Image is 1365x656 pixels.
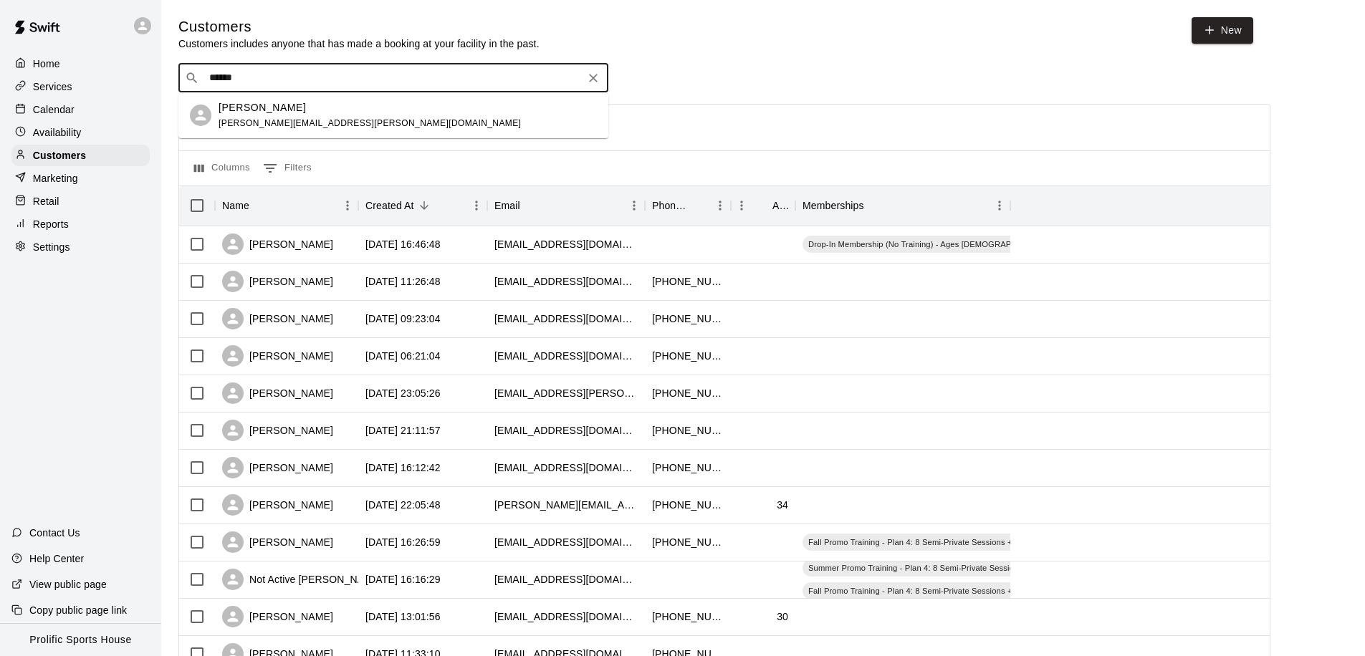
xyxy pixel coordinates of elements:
a: Home [11,53,150,74]
div: Created At [358,185,487,226]
span: Fall Promo Training - Plan 4: 8 Semi-Private Sessions + 4 Group Training Sessions Per Month [803,536,1158,548]
a: Reports [11,213,150,235]
p: Retail [33,194,59,208]
div: ursulagonzalez@hotmail.com [494,460,638,475]
div: +15877077814 [652,423,724,438]
div: 2025-09-02 16:26:59 [365,535,441,549]
div: 2025-09-05 22:05:48 [365,498,441,512]
a: New [1192,17,1253,44]
div: 2025-09-07 21:11:57 [365,423,441,438]
div: Tim Haberlach [190,105,211,126]
a: Marketing [11,168,150,189]
div: 2025-09-09 16:46:48 [365,237,441,251]
div: Email [487,185,645,226]
div: Name [222,185,249,226]
div: oglivycruz@gmail.com [494,572,638,587]
p: Prolific Sports House [29,632,131,647]
div: Not Active [PERSON_NAME] [222,569,383,590]
p: Marketing [33,171,78,185]
div: Memberships [803,185,864,226]
div: [PERSON_NAME] [222,233,333,255]
div: Email [494,185,520,226]
p: View public page [29,577,107,592]
div: +14037967866 [652,312,724,326]
div: [PERSON_NAME] [222,494,333,516]
div: Name [215,185,358,226]
div: +15873361941 [652,535,724,549]
div: 2025-09-02 13:01:56 [365,609,441,624]
div: +14038269969 [652,274,724,289]
button: Clear [583,68,603,88]
a: Settings [11,236,150,258]
div: sharynmoore@hotmail.com [494,609,638,624]
button: Sort [689,196,709,216]
button: Select columns [191,157,254,180]
p: Copy public page link [29,603,127,617]
div: Summer Promo Training - Plan 4: 8 Semi-Private Sessions + 4 Group Training Sessions Per Month [803,559,1175,577]
div: Phone Number [645,185,731,226]
button: Menu [466,195,487,216]
a: Retail [11,190,150,212]
div: 30 [777,609,788,624]
div: [PERSON_NAME] [222,345,333,367]
p: Calendar [33,102,75,117]
a: Availability [11,122,150,143]
p: Services [33,79,72,94]
div: vance.lam2@gmail.com [494,498,638,512]
div: 2025-09-08 09:23:04 [365,312,441,326]
button: Sort [414,196,434,216]
div: [PERSON_NAME] [222,606,333,627]
div: jungsukim2609@gmail.com [494,423,638,438]
div: 2025-09-07 16:12:42 [365,460,441,475]
p: Contact Us [29,526,80,540]
div: kimma_bee@hotmail.com [494,349,638,363]
div: Phone Number [652,185,689,226]
div: Age [772,185,788,226]
div: Services [11,76,150,97]
button: Show filters [259,157,315,180]
div: Age [731,185,795,226]
div: [PERSON_NAME] [222,308,333,329]
div: +14037718808 [652,460,724,475]
p: Customers [33,148,86,163]
div: Fall Promo Training - Plan 4: 8 Semi-Private Sessions + 4 Group Training Sessions Per Month [803,582,1158,599]
div: +14039982981 [652,349,724,363]
button: Sort [864,196,884,216]
button: Sort [249,196,269,216]
div: derinakitoye7@gmail.com [494,237,638,251]
div: Drop-In Membership (No Training) - Ages [DEMOGRAPHIC_DATA]+ [803,236,1063,253]
button: Menu [731,195,752,216]
p: Settings [33,240,70,254]
div: pcmagnan@shaw.ca [494,386,638,400]
div: Created At [365,185,414,226]
button: Menu [623,195,645,216]
button: Menu [989,195,1010,216]
button: Sort [752,196,772,216]
div: [PERSON_NAME] [222,420,333,441]
p: Help Center [29,551,84,566]
p: Home [33,57,60,71]
div: [PERSON_NAME] [222,271,333,292]
div: 2025-09-07 23:05:26 [365,386,441,400]
div: 2025-09-02 16:16:29 [365,572,441,587]
div: +15875831018 [652,609,724,624]
h5: Customers [178,17,540,37]
div: [PERSON_NAME] [222,382,333,404]
a: Customers [11,145,150,166]
div: sheenadhan@hotmail.com [494,312,638,326]
a: Calendar [11,99,150,120]
span: Drop-In Membership (No Training) - Ages [DEMOGRAPHIC_DATA]+ [803,238,1063,250]
button: Menu [709,195,731,216]
span: [PERSON_NAME][EMAIL_ADDRESS][PERSON_NAME][DOMAIN_NAME] [219,118,521,128]
div: ogilvycruz@gmail.com [494,535,638,549]
div: +17809052682 [652,498,724,512]
span: Fall Promo Training - Plan 4: 8 Semi-Private Sessions + 4 Group Training Sessions Per Month [803,585,1158,597]
div: +14036894321 [652,386,724,400]
p: Customers includes anyone that has made a booking at your facility in the past. [178,37,540,51]
p: [PERSON_NAME] [219,100,306,115]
